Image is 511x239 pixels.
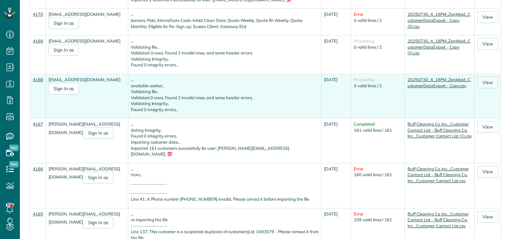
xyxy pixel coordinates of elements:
[49,83,79,94] a: Sign In as
[46,8,128,35] td: [EMAIL_ADDRESS][DOMAIN_NAME]
[354,83,402,89] div: 0 valid lines / 2
[83,217,113,228] a: Sign In as
[477,11,498,23] a: View
[131,181,318,187] p: -------------------
[354,44,402,50] div: 0 valid lines / 2
[33,121,43,127] a: 4167
[477,38,498,50] a: View
[46,74,128,118] td: [EMAIL_ADDRESS][DOMAIN_NAME]
[321,74,351,118] td: [DATE]
[354,17,402,24] div: 0 valid lines / 2
[408,121,472,139] a: Buff Cleaning Co. Inc._Customer Contact List - Buff Cleaning Co. Inc._Customer Contact List (1).csv
[128,8,321,35] td: ...
[408,166,472,184] a: Buff Cleaning Co. Inc._Customer Contact List - Buff Cleaning Co. Inc._Customer Contact List.csv
[131,127,318,157] p: dating Integrity.. Found 0 integrity errors.. Importing customer data.. Imported 161 customers su...
[83,172,113,183] a: Sign In as
[128,35,321,74] td: ...
[131,83,318,113] p: available worker.. Validating file.. Validated 0 rows. Found 2 invalid rows, and some header erro...
[131,17,318,29] p: leaners; Pets; Alarm/Gate Code; Initial Clean Date; Quote Weekly; Quote Bi-Weekly; Quote Monthly;...
[9,161,19,167] span: New
[33,211,43,216] a: 4165
[354,127,402,133] div: 161 valid lines / 161
[408,38,472,56] a: 20250730_4_18PM_ZenMaid_CustomerDataExport - Copy (1).csv
[9,145,19,151] span: New
[33,77,43,82] a: 4168
[321,118,351,163] td: [DATE]
[408,211,472,229] a: Buff Cleaning Co. Inc._Customer Contact List - Buff Cleaning Co. Inc._Customer Contact List.csv
[477,166,498,177] a: View
[321,8,351,35] td: [DATE]
[46,163,128,208] td: [PERSON_NAME][EMAIL_ADDRESS][DOMAIN_NAME]
[46,35,128,74] td: [EMAIL_ADDRESS][DOMAIN_NAME]
[354,12,363,17] span: Error
[477,77,498,88] a: View
[46,118,128,163] td: [PERSON_NAME][EMAIL_ADDRESS][DOMAIN_NAME]
[49,17,79,29] a: Sign In as
[354,121,375,127] span: Completed
[128,118,321,163] td: ...
[477,211,498,223] a: View
[33,12,43,17] a: 4170
[321,163,351,208] td: [DATE]
[131,172,318,178] p: rrors..
[354,166,363,171] span: Error
[354,77,374,82] span: Processing
[354,211,363,216] span: Error
[354,217,402,223] div: 159 valid lines / 161
[83,127,113,139] a: Sign In as
[408,77,472,89] a: 20250730_4_18PM_ZenMaid_CustomerDataExport - Copy.csv
[408,11,472,29] a: 20250730_4_18PM_ZenMaid_CustomerDataExport - Copy (2).csv
[354,172,402,178] div: 160 valid lines / 161
[354,38,374,43] span: Processing
[33,38,43,43] a: 4169
[321,35,351,74] td: [DATE]
[128,74,321,118] td: ...
[477,121,498,133] a: View
[49,44,79,56] a: Sign In as
[128,163,321,208] td: ...
[131,190,318,202] p: ------------------- Line 41: A Phone number [PHONE_NUMBER] invalid. Please correct it before impo...
[131,44,318,68] p: Validating file.. Validated 0 rows. Found 2 invalid rows, and some header errors. Validating Inte...
[33,166,43,171] a: 4166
